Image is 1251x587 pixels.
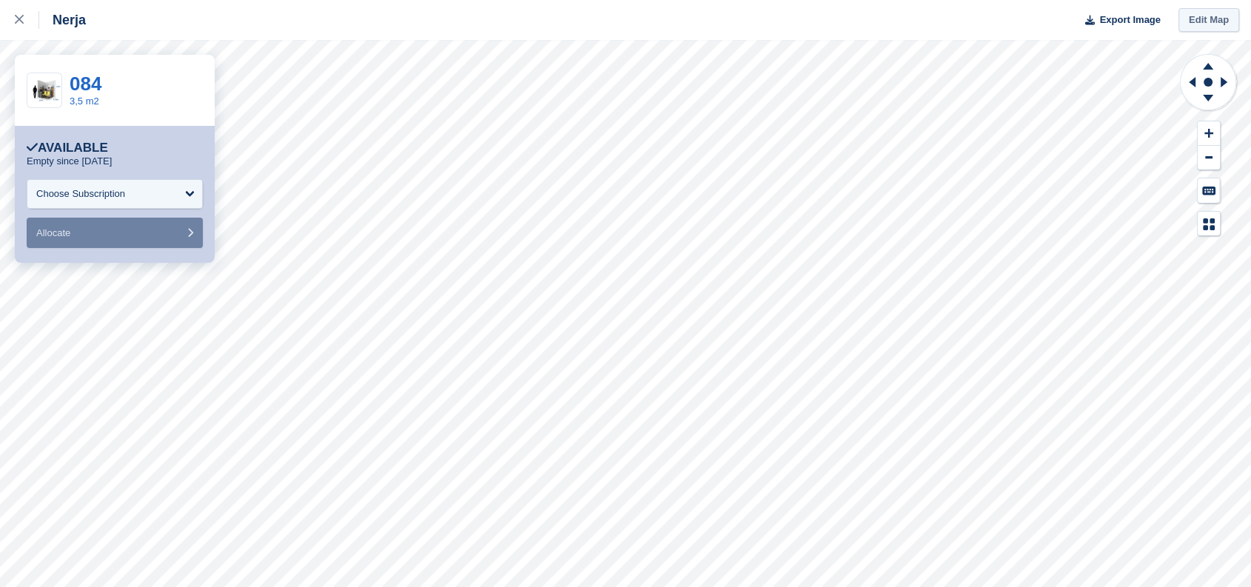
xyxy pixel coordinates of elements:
a: 084 [70,73,101,95]
div: Available [27,141,108,155]
span: Allocate [36,227,70,238]
div: Nerja [39,11,86,29]
button: Zoom Out [1198,146,1220,170]
button: Export Image [1076,8,1161,33]
button: Keyboard Shortcuts [1198,178,1220,203]
button: Zoom In [1198,121,1220,146]
div: Choose Subscription [36,187,125,201]
img: 3,5m2-unit_m.jpg [27,78,61,102]
a: 3,5 m2 [70,95,99,107]
button: Allocate [27,218,203,248]
a: Edit Map [1178,8,1239,33]
span: Export Image [1099,13,1160,27]
p: Empty since [DATE] [27,155,112,167]
button: Map Legend [1198,212,1220,236]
